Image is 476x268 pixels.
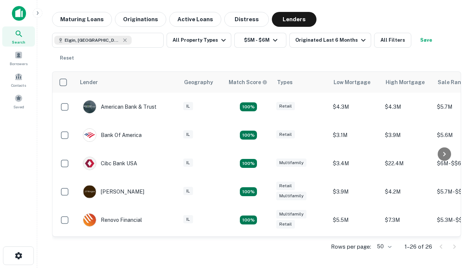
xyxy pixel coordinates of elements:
[2,26,35,47] a: Search
[12,39,25,45] span: Search
[80,78,98,87] div: Lender
[329,206,381,234] td: $5.5M
[234,33,286,48] button: $5M - $6M
[329,234,381,262] td: $2.2M
[184,78,213,87] div: Geography
[329,149,381,178] td: $3.4M
[83,185,96,198] img: picture
[2,70,35,90] a: Contacts
[329,121,381,149] td: $3.1M
[183,187,193,195] div: IL
[10,61,28,67] span: Borrowers
[75,72,180,93] th: Lender
[52,12,112,27] button: Maturing Loans
[180,72,224,93] th: Geography
[276,102,295,111] div: Retail
[183,102,193,111] div: IL
[289,33,371,48] button: Originated Last 6 Months
[295,36,368,45] div: Originated Last 6 Months
[374,33,411,48] button: All Filters
[331,242,371,251] p: Rows per page:
[381,149,433,178] td: $22.4M
[167,33,231,48] button: All Property Types
[229,78,266,86] h6: Match Score
[55,51,79,66] button: Reset
[381,178,433,206] td: $4.2M
[13,104,24,110] span: Saved
[276,130,295,139] div: Retail
[11,82,26,88] span: Contacts
[229,78,267,86] div: Capitalize uses an advanced AI algorithm to match your search with the best lender. The match sco...
[381,121,433,149] td: $3.9M
[272,12,316,27] button: Lenders
[329,93,381,121] td: $4.3M
[240,216,257,224] div: Matching Properties: 4, hasApolloMatch: undefined
[329,178,381,206] td: $3.9M
[276,192,306,200] div: Multifamily
[169,12,221,27] button: Active Loans
[240,187,257,196] div: Matching Properties: 4, hasApolloMatch: undefined
[183,159,193,167] div: IL
[381,206,433,234] td: $7.3M
[83,129,96,141] img: picture
[240,159,257,168] div: Matching Properties: 4, hasApolloMatch: undefined
[83,213,142,227] div: Renovo Financial
[276,210,306,218] div: Multifamily
[381,234,433,262] td: $3.1M
[83,214,96,226] img: picture
[12,6,26,21] img: capitalize-icon.png
[439,185,476,220] iframe: Chat Widget
[381,93,433,121] td: $4.3M
[276,220,295,229] div: Retail
[374,241,393,252] div: 50
[183,215,193,224] div: IL
[2,48,35,68] a: Borrowers
[83,128,142,142] div: Bank Of America
[83,157,96,170] img: picture
[83,157,137,170] div: Cibc Bank USA
[329,72,381,93] th: Low Mortgage
[65,37,120,44] span: Elgin, [GEOGRAPHIC_DATA], [GEOGRAPHIC_DATA]
[276,182,295,190] div: Retail
[224,12,269,27] button: Distress
[273,72,329,93] th: Types
[83,100,157,114] div: American Bank & Trust
[381,72,433,93] th: High Mortgage
[414,33,438,48] button: Save your search to get updates of matches that match your search criteria.
[334,78,370,87] div: Low Mortgage
[224,72,273,93] th: Capitalize uses an advanced AI algorithm to match your search with the best lender. The match sco...
[405,242,432,251] p: 1–26 of 26
[115,12,166,27] button: Originations
[183,130,193,139] div: IL
[2,91,35,111] a: Saved
[83,185,144,198] div: [PERSON_NAME]
[240,102,257,111] div: Matching Properties: 7, hasApolloMatch: undefined
[276,159,306,167] div: Multifamily
[277,78,293,87] div: Types
[240,131,257,140] div: Matching Properties: 4, hasApolloMatch: undefined
[386,78,425,87] div: High Mortgage
[83,100,96,113] img: picture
